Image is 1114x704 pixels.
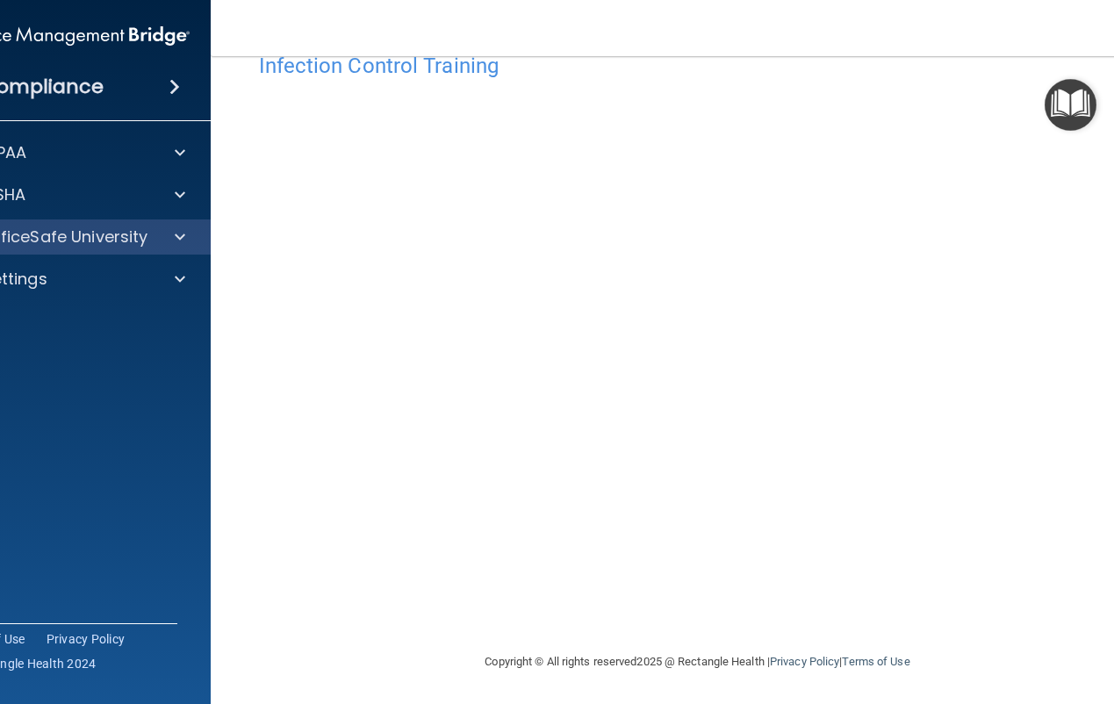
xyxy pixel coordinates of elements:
a: Terms of Use [842,655,909,668]
a: Privacy Policy [770,655,839,668]
a: Privacy Policy [47,630,126,648]
button: Open Resource Center [1045,79,1096,131]
div: Copyright © All rights reserved 2025 @ Rectangle Health | | [377,634,1018,690]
